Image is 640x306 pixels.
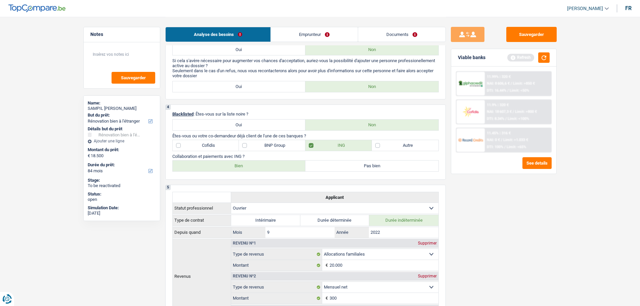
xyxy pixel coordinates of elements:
p: Êtes-vous ou votre co-demandeur déjà client de l'une de ces banques ? [172,133,439,138]
label: Oui [173,44,306,55]
button: Sauvegarder [112,72,155,84]
span: € [322,293,330,304]
th: Depuis quand [172,227,231,238]
div: Refresh [507,54,534,61]
div: 5 [166,185,171,190]
div: 11.9% | 320 € [487,103,509,107]
div: Name: [88,100,156,106]
div: open [88,197,156,202]
label: Pas bien [305,161,438,171]
a: Documents [358,27,445,42]
label: But du prêt: [88,113,155,118]
th: Statut professionnel [172,203,231,214]
span: / [511,81,512,86]
label: Montant [231,293,322,304]
img: AlphaCredit [458,80,483,88]
span: DTI: 16.44% [487,88,506,93]
img: TopCompare Logo [8,4,66,12]
div: [DATE] [88,211,156,216]
a: [PERSON_NAME] [562,3,609,14]
label: Oui [173,81,306,92]
label: Montant [231,260,322,271]
div: Status: [88,191,156,197]
span: € [88,153,90,159]
div: 4 [166,105,171,110]
th: Applicant [231,192,438,203]
span: Limit: >1.033 € [503,138,528,142]
div: 11.45% | 316 € [487,131,511,135]
div: Revenu nº2 [231,274,258,278]
span: / [501,138,502,142]
span: Limit: <50% [510,88,529,93]
label: Mois [231,227,265,238]
div: fr [625,5,632,11]
div: Ajouter une ligne [88,139,156,143]
label: Autre [372,140,438,151]
span: / [507,88,509,93]
span: € [322,260,330,271]
label: Cofidis [173,140,239,151]
div: Supprimer [416,241,438,245]
label: Intérimaire [231,215,300,226]
div: Simulation Date: [88,205,156,211]
button: Sauvegarder [506,27,557,42]
div: Stage: [88,178,156,183]
label: Année [335,227,369,238]
span: Limit: >850 € [513,81,535,86]
span: Blacklisted [172,112,194,117]
label: BNP Group [239,140,305,151]
div: Supprimer [416,274,438,278]
input: MM [265,227,335,238]
div: Détails but du prêt [88,126,156,132]
span: [PERSON_NAME] [567,6,603,11]
div: Viable banks [458,55,485,60]
span: / [504,145,506,149]
span: / [513,110,514,114]
label: Type de revenus [231,249,322,260]
span: / [505,117,507,121]
span: Limit: >800 € [515,110,537,114]
label: Non [305,120,438,130]
span: NAI: 8 606,6 € [487,81,510,86]
a: Analyse des besoins [166,27,270,42]
img: Record Credits [458,134,483,146]
div: SAMPIL [PERSON_NAME] [88,106,156,111]
input: AAAA [369,227,438,238]
label: Bien [173,161,306,171]
label: Durée du prêt: [88,162,155,168]
p: Seulement dans le cas d'un refus, nous vous recontacterons alors pour avoir plus d'informations s... [172,68,439,78]
label: Oui [173,120,306,130]
label: Durée indéterminée [369,215,438,226]
span: NAI: 0 € [487,138,500,142]
th: Type de contrat [172,215,231,226]
label: Montant du prêt: [88,147,155,152]
div: To be reactivated [88,183,156,188]
span: NAI: 18 607,3 € [487,110,512,114]
span: Sauvegarder [121,76,146,80]
span: DTI: 100% [487,145,503,149]
p: Si cela s'avère nécessaire pour augmenter vos chances d'acceptation, auriez-vous la possibilité d... [172,58,439,68]
p: : Êtes-vous sur la liste noire ? [172,112,439,117]
a: Emprunteur [271,27,358,42]
span: DTI: 8.34% [487,117,504,121]
label: Durée déterminée [300,215,370,226]
img: Cofidis [458,105,483,118]
label: Non [305,81,438,92]
label: Type de revenus [231,282,322,293]
div: Revenu nº1 [231,241,258,245]
span: Limit: <100% [508,117,529,121]
span: Limit: <65% [507,145,526,149]
label: ING [305,140,372,151]
div: 11.99% | 320 € [487,75,511,79]
h5: Notes [90,32,153,37]
label: Non [305,44,438,55]
button: See details [522,157,552,169]
p: Collaboration et paiements avec ING ? [172,154,439,159]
